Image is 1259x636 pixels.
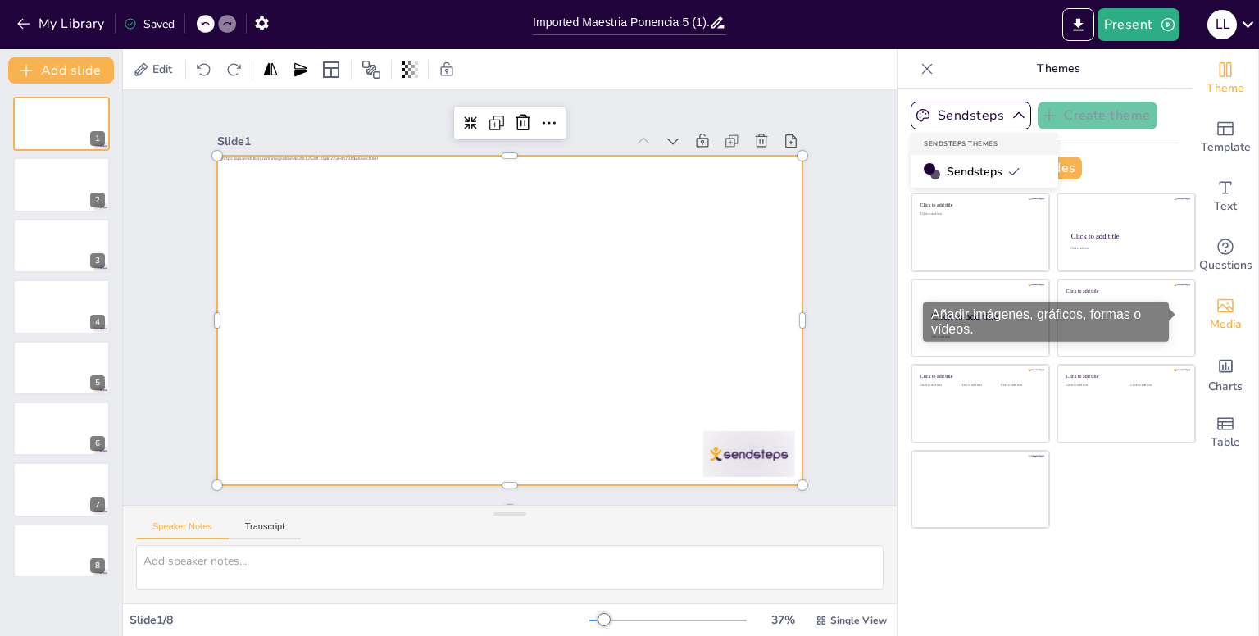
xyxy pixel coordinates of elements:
[1070,248,1179,251] div: Click to add text
[13,279,110,334] div: 4
[1211,434,1240,452] span: Table
[1201,139,1251,157] span: Template
[8,57,114,84] button: Add slide
[1210,316,1242,334] span: Media
[1208,378,1243,396] span: Charts
[130,612,589,628] div: Slide 1 / 8
[229,521,302,539] button: Transcript
[1193,226,1258,285] div: Get real-time input from your audience
[1066,374,1184,379] div: Click to add title
[1062,8,1094,41] button: Export to PowerPoint
[234,103,643,161] div: Slide 1
[13,97,110,151] div: 1
[1207,10,1237,39] div: L L
[90,131,105,146] div: 1
[1214,198,1237,216] span: Text
[90,253,105,268] div: 3
[763,612,802,628] div: 37 %
[1066,384,1118,388] div: Click to add text
[920,202,1038,208] div: Click to add title
[1066,288,1184,293] div: Click to add title
[90,375,105,390] div: 5
[1038,102,1157,129] button: Create theme
[920,374,1038,379] div: Click to add title
[920,384,957,388] div: Click to add text
[13,402,110,456] div: 6
[124,16,175,32] div: Saved
[13,524,110,578] div: 8
[1001,384,1038,388] div: Click to add text
[13,462,110,516] div: 7
[1193,108,1258,167] div: Add ready made slides
[911,133,1058,155] div: Sendsteps Themes
[90,436,105,451] div: 6
[318,57,344,83] div: Layout
[830,614,887,627] span: Single View
[1193,49,1258,108] div: Change the overall theme
[1071,232,1180,240] div: Click to add title
[1193,167,1258,226] div: Add text boxes
[1130,384,1182,388] div: Click to add text
[911,102,1031,129] button: Sendsteps
[136,521,229,539] button: Speaker Notes
[1193,285,1258,344] div: Add images, graphics, shapes or video
[13,219,110,273] div: 3
[12,11,111,37] button: My Library
[931,307,1141,336] font: Añadir imágenes, gráficos, formas o vídeos.
[90,558,105,573] div: 8
[13,157,110,211] div: 2
[1098,8,1179,41] button: Present
[90,315,105,329] div: 4
[90,497,105,512] div: 7
[533,11,709,34] input: Insert title
[947,164,1020,179] span: Sendsteps
[1199,257,1252,275] span: Questions
[961,384,998,388] div: Click to add text
[1207,8,1237,41] button: L L
[920,212,1038,216] div: Click to add text
[149,61,175,77] span: Edit
[13,341,110,395] div: 5
[940,49,1176,89] p: Themes
[361,60,381,79] span: Position
[1207,79,1244,98] span: Theme
[1193,344,1258,403] div: Add charts and graphs
[1193,403,1258,462] div: Add a table
[90,193,105,207] div: 2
